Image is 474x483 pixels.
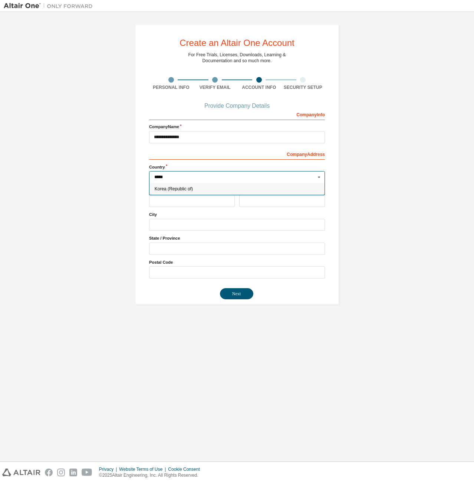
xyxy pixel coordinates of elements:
div: Website Terms of Use [119,466,168,472]
div: Privacy [99,466,119,472]
img: altair_logo.svg [2,469,40,476]
div: Provide Company Details [149,104,325,108]
img: youtube.svg [82,469,92,476]
img: instagram.svg [57,469,65,476]
img: facebook.svg [45,469,53,476]
label: State / Province [149,235,325,241]
p: © 2025 Altair Engineering, Inc. All Rights Reserved. [99,472,204,479]
div: Company Address [149,148,325,160]
div: Verify Email [193,84,237,90]
img: linkedin.svg [69,469,77,476]
img: Altair One [4,2,96,10]
div: Create an Altair One Account [180,39,294,47]
label: Postal Code [149,259,325,265]
div: Cookie Consent [168,466,204,472]
span: Korea (Republic of) [155,187,320,191]
div: For Free Trials, Licenses, Downloads, Learning & Documentation and so much more. [188,52,286,64]
div: Company Info [149,108,325,120]
div: Account Info [237,84,281,90]
label: City [149,211,325,217]
label: Country [149,164,325,170]
button: Next [220,288,253,299]
div: Security Setup [281,84,325,90]
label: Company Name [149,124,325,130]
div: Personal Info [149,84,193,90]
